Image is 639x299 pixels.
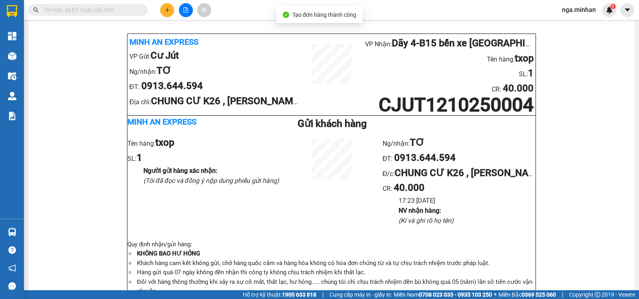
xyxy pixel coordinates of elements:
span: Miền Bắc [498,290,556,299]
img: icon-new-feature [606,6,613,14]
li: Đối với hàng thông thường khi xảy ra sự cố mất, thất lạc, hư hỏng..... chúng tôi chỉ chịu trách n... [135,277,536,296]
img: warehouse-icon [8,92,16,100]
li: VP Gửi: [129,48,298,63]
sup: 1 [610,4,616,9]
span: file-add [183,7,189,13]
li: Địa chỉ: [129,94,298,109]
b: 1 [528,67,534,79]
li: VP Nhận: [365,36,534,51]
img: warehouse-icon [8,228,16,236]
b: NV nhận hàng : [399,207,441,214]
i: (Tôi đã đọc và đồng ý nộp dung phiếu gửi hàng) [143,177,279,184]
span: notification [8,264,16,272]
b: 1 [137,152,142,163]
span: message [8,282,16,290]
li: Ng/nhận: [383,135,536,150]
strong: 0369 525 060 [522,291,556,298]
span: question-circle [8,246,16,254]
img: dashboard-icon [8,32,16,40]
span: aim [201,7,207,13]
b: TƠ [157,65,171,76]
img: logo-vxr [7,5,17,17]
b: Gửi khách hàng [298,118,367,129]
li: Khách hàng cam kết không gửi, chở hàng quốc cấm và hàng hóa không có hóa đơn chứng từ và tự chịu ... [135,259,536,268]
li: 17:23 [DATE] [399,196,536,206]
span: Cung cấp máy in - giấy in: [329,290,392,299]
li: ĐT: [129,79,298,94]
img: warehouse-icon [8,52,16,60]
span: Hỗ trợ kỹ thuật: [243,290,316,299]
b: Minh An Express [127,117,196,127]
span: 1 [611,4,614,9]
li: Hàng gửi quá 07 ngày không đến nhận thì công ty không chịu trách nhiệm khi thất lạc. [135,268,536,277]
b: 0913.644.594 [141,80,203,91]
b: Dãy 4-B15 bến xe [GEOGRAPHIC_DATA] [392,38,563,49]
img: solution-icon [8,112,16,120]
li: Tên hàng: [365,51,534,66]
b: Người gửi hàng xác nhận : [143,167,217,174]
b: CHUNG CƯ K26 , [PERSON_NAME], GÒ VẤP [395,167,583,178]
li: SL: [365,66,534,81]
span: caret-down [624,6,631,14]
i: (Kí và ghi rõ họ tên) [399,217,454,224]
button: plus [160,3,174,17]
strong: KHÔNG BAO HƯ HỎNG [137,250,200,257]
span: Tạo đơn hàng thành công [292,12,356,18]
b: 40.000 [503,83,534,94]
b: 0913.644.594 [394,152,456,163]
input: Tìm tên, số ĐT hoặc mã đơn [44,6,138,14]
b: Minh An Express [129,37,198,47]
li: SL: [127,150,280,166]
button: aim [197,3,211,17]
img: warehouse-icon [8,72,16,80]
span: | [562,290,563,299]
b: CHUNG CƯ K26 , [PERSON_NAME], GÒ VẤP [151,95,340,107]
span: copyright [595,292,600,297]
span: check-circle [283,12,289,18]
li: CR : [365,81,534,96]
span: Miền Nam [394,290,492,299]
strong: 1900 633 818 [282,291,316,298]
span: search [33,7,39,13]
button: file-add [179,3,193,17]
button: caret-down [620,3,634,17]
li: Tên hàng: [127,135,280,150]
span: | [322,290,323,299]
li: Ng/nhận: [129,63,298,79]
span: plus [165,7,170,13]
b: txop [155,137,174,148]
span: ⚪️ [494,293,496,296]
strong: 0708 023 035 - 0935 103 250 [419,291,492,298]
li: ĐT: [383,150,536,166]
ul: CR : [383,135,536,226]
span: nga.minhan [556,5,602,15]
b: TƠ [410,137,425,148]
h1: CJUT1210250004 [365,96,534,113]
b: Cư Jút [151,50,179,61]
li: Đ/c: [383,166,536,181]
b: txop [515,53,534,64]
b: 40.000 [394,182,425,193]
